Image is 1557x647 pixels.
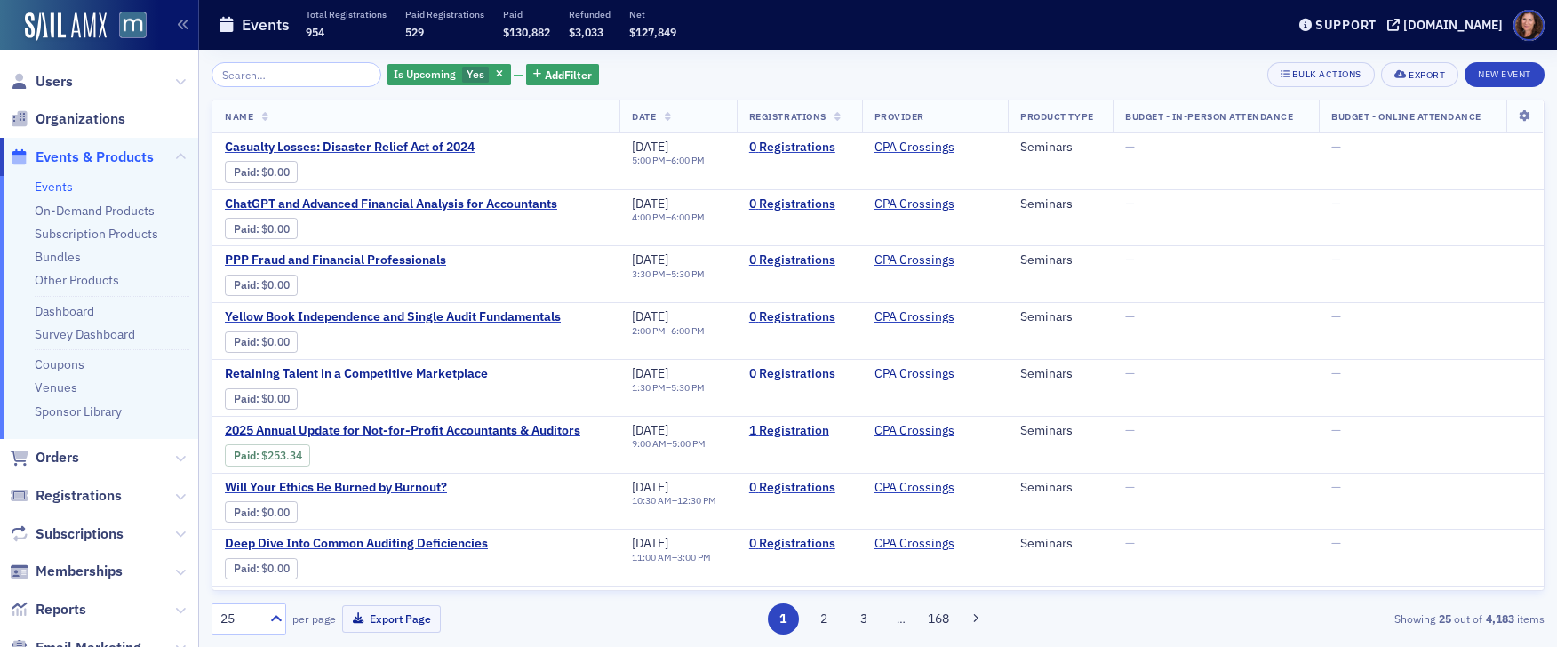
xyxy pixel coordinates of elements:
span: : [234,506,261,519]
button: Bulk Actions [1267,62,1375,87]
a: Paid [234,449,256,462]
span: CPA Crossings [874,423,986,439]
a: Organizations [10,109,125,129]
div: – [632,155,705,166]
span: — [1331,196,1341,212]
span: 529 [405,25,424,39]
div: – [632,325,705,337]
a: CPA Crossings [874,309,954,325]
button: 1 [768,603,799,635]
span: Users [36,72,73,92]
span: $130,882 [503,25,550,39]
time: 5:30 PM [671,268,705,280]
a: Yellow Book Independence and Single Audit Fundamentals [225,309,561,325]
span: Budget - Online Attendance [1331,110,1481,123]
span: [DATE] [632,308,668,324]
div: Paid: 0 - $0 [225,161,298,182]
a: 0 Registrations [749,309,850,325]
div: – [632,268,705,280]
a: Registrations [10,486,122,506]
a: Paid [234,165,256,179]
span: Is Upcoming [394,67,456,81]
span: Retaining Talent in a Competitive Marketplace [225,366,523,382]
span: Profile [1513,10,1545,41]
a: View Homepage [107,12,147,42]
a: SailAMX [25,12,107,41]
p: Refunded [569,8,611,20]
div: Paid: 0 - $0 [225,218,298,239]
span: : [234,392,261,405]
a: CPA Crossings [874,536,954,552]
span: : [234,449,261,462]
button: Export Page [342,605,441,633]
a: Bundles [35,249,81,265]
time: 3:30 PM [632,268,666,280]
span: Name [225,110,253,123]
span: — [1331,365,1341,381]
span: Yes [467,67,484,81]
button: Export [1381,62,1458,87]
a: Dashboard [35,303,94,319]
span: : [234,165,261,179]
span: — [1125,535,1135,551]
span: — [1125,139,1135,155]
a: Paid [234,278,256,292]
span: $0.00 [261,562,290,575]
div: – [632,382,705,394]
a: Paid [234,506,256,519]
span: Events & Products [36,148,154,167]
button: 2 [808,603,839,635]
a: Other Products [35,272,119,288]
button: 3 [849,603,880,635]
div: Seminars [1020,252,1100,268]
time: 2:00 PM [632,324,666,337]
span: $0.00 [261,222,290,236]
time: 9:00 AM [632,437,667,450]
a: Paid [234,562,256,575]
span: — [1331,252,1341,268]
div: Showing out of items [1113,611,1545,627]
a: Sponsor Library [35,403,122,419]
label: per page [292,611,336,627]
a: Coupons [35,356,84,372]
div: Paid: 0 - $0 [225,501,298,523]
div: – [632,438,706,450]
a: 0 Registrations [749,140,850,156]
a: CPA Crossings [874,252,954,268]
div: Paid: 0 - $0 [225,388,298,410]
span: — [1331,535,1341,551]
div: – [632,495,716,507]
div: Seminars [1020,196,1100,212]
div: Seminars [1020,423,1100,439]
a: New Event [1465,65,1545,81]
div: Seminars [1020,480,1100,496]
span: Casualty Losses: Disaster Relief Act of 2024 [225,140,523,156]
a: Paid [234,335,256,348]
a: Deep Dive Into Common Auditing Deficiencies [225,536,523,552]
div: Paid: 0 - $0 [225,275,298,296]
span: CPA Crossings [874,480,986,496]
span: — [1125,365,1135,381]
div: – [632,212,705,223]
span: [DATE] [632,535,668,551]
span: Add Filter [545,67,592,83]
a: CPA Crossings [874,140,954,156]
time: 10:30 AM [632,494,672,507]
span: $0.00 [261,335,290,348]
div: [DOMAIN_NAME] [1403,17,1503,33]
span: — [1125,308,1135,324]
span: CPA Crossings [874,536,986,552]
time: 6:00 PM [671,324,705,337]
div: Support [1315,17,1377,33]
button: [DOMAIN_NAME] [1387,19,1509,31]
a: ChatGPT and Advanced Financial Analysis for Accountants [225,196,557,212]
span: : [234,278,261,292]
a: On-Demand Products [35,203,155,219]
span: : [234,335,261,348]
button: New Event [1465,62,1545,87]
strong: 25 [1435,611,1454,627]
a: Will Your Ethics Be Burned by Burnout? [225,480,523,496]
span: [DATE] [632,422,668,438]
span: CPA Crossings [874,309,986,325]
